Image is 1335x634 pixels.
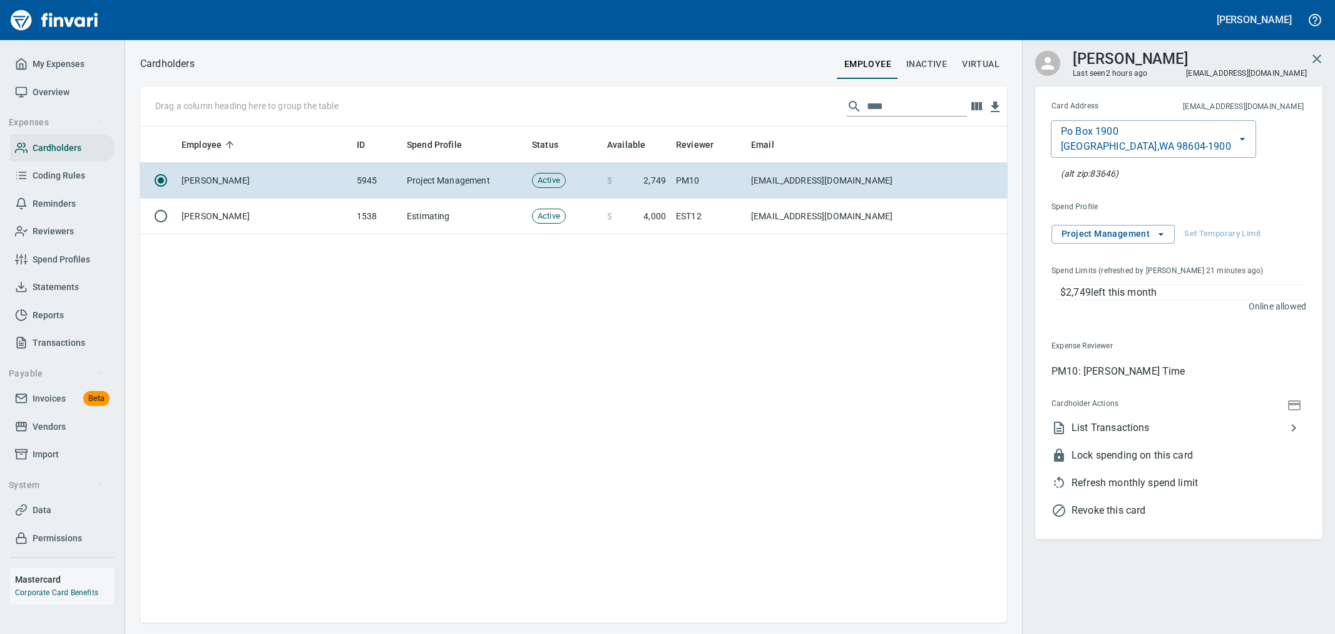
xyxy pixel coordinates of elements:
span: Employee [182,137,222,152]
p: Po Box 1900 [1061,124,1118,139]
span: My Expenses [33,56,84,72]
span: Cardholders [33,140,81,156]
span: [EMAIL_ADDRESS][DOMAIN_NAME] [1185,68,1308,79]
span: Status [532,137,558,152]
span: Expenses [9,115,103,130]
span: Status [532,137,575,152]
td: Project Management [402,163,527,199]
p: $2,749 left this month [1060,285,1306,300]
a: My Expenses [10,50,115,78]
time: 2 hours ago [1106,69,1148,78]
td: EST12 [671,199,746,234]
span: Last seen [1073,68,1147,80]
span: $ [607,174,612,187]
span: Project Management [1061,226,1165,242]
button: Set Temporary Limit [1181,225,1264,244]
span: Import [33,447,59,462]
a: Import [10,440,115,469]
span: 2,749 [643,174,666,187]
td: [EMAIL_ADDRESS][DOMAIN_NAME] [746,163,921,199]
a: Permissions [10,524,115,553]
span: Card Address [1051,100,1141,113]
span: Statements [33,279,79,295]
button: Show Card Number [1285,396,1304,413]
td: 1538 [352,199,402,234]
p: PM10: [PERSON_NAME] Time [1051,364,1306,379]
span: Spend Profile [1051,201,1201,214]
td: 5945 [352,163,402,199]
span: ID [357,137,365,152]
span: Active [533,175,565,187]
span: ID [357,137,381,152]
span: Lock spending on this card [1072,448,1306,463]
span: Reports [33,308,64,323]
span: Revoke this card [1072,503,1306,518]
button: Download table [986,98,1005,117]
span: Reviewer [676,137,714,152]
a: Vendors [10,413,115,441]
nav: breadcrumb [140,56,195,71]
p: Online allowed [1041,300,1306,313]
a: Reports [10,301,115,330]
span: Spend Profile [407,137,462,152]
span: Coding Rules [33,168,85,184]
h5: [PERSON_NAME] [1217,13,1292,26]
img: Finvari [8,5,101,35]
span: List Transactions [1072,420,1286,435]
span: Payable [9,366,103,382]
span: Spend Profiles [33,252,90,268]
span: Email [751,137,774,152]
a: Corporate Card Benefits [15,588,98,597]
td: PM10 [671,163,746,199]
a: Data [10,496,115,524]
span: Spend Limits (refreshed by [PERSON_NAME] 21 minutes ago) [1051,265,1284,278]
button: Expenses [4,111,108,134]
td: Estimating [402,199,527,234]
a: InvoicesBeta [10,385,115,413]
span: Overview [33,85,69,100]
span: virtual [962,56,1000,72]
span: Inactive [906,56,947,72]
button: Close cardholder [1302,44,1332,74]
td: [EMAIL_ADDRESS][DOMAIN_NAME] [746,199,921,234]
button: System [4,474,108,497]
button: Po Box 1900[GEOGRAPHIC_DATA],WA 98604-1900 [1051,120,1256,158]
span: Refresh monthly spend limit [1072,476,1306,491]
span: Reviewer [676,137,730,152]
span: $ [607,210,612,222]
a: Cardholders [10,134,115,162]
button: Payable [4,362,108,385]
p: Cardholders [140,56,195,71]
span: Spend Profile [407,137,478,152]
h6: Mastercard [15,573,115,586]
h3: [PERSON_NAME] [1073,47,1189,68]
span: Set Temporary Limit [1184,227,1261,241]
span: Permissions [33,531,82,546]
button: Project Management [1051,225,1175,244]
a: Transactions [10,329,115,357]
a: Statements [10,273,115,301]
span: Available [607,137,662,152]
span: System [9,477,103,493]
span: Reviewers [33,224,74,239]
td: [PERSON_NAME] [176,199,352,234]
button: [PERSON_NAME] [1214,10,1295,29]
span: employee [844,56,891,72]
td: [PERSON_NAME] [176,163,352,199]
span: Employee [182,137,238,152]
span: Available [607,137,645,152]
p: [GEOGRAPHIC_DATA] , WA 98604-1900 [1061,139,1231,154]
p: Drag a column heading here to group the table [155,100,339,112]
span: Expense Reviewer [1051,340,1208,353]
a: Reviewers [10,217,115,246]
span: This is the email address for cardholder receipts [1141,101,1304,113]
span: Data [33,502,51,518]
span: Cardholder Actions [1051,398,1202,410]
a: Coding Rules [10,162,115,190]
span: Transactions [33,335,85,351]
a: Spend Profiles [10,246,115,274]
span: Active [533,210,565,222]
span: Beta [83,392,110,406]
a: Reminders [10,190,115,218]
